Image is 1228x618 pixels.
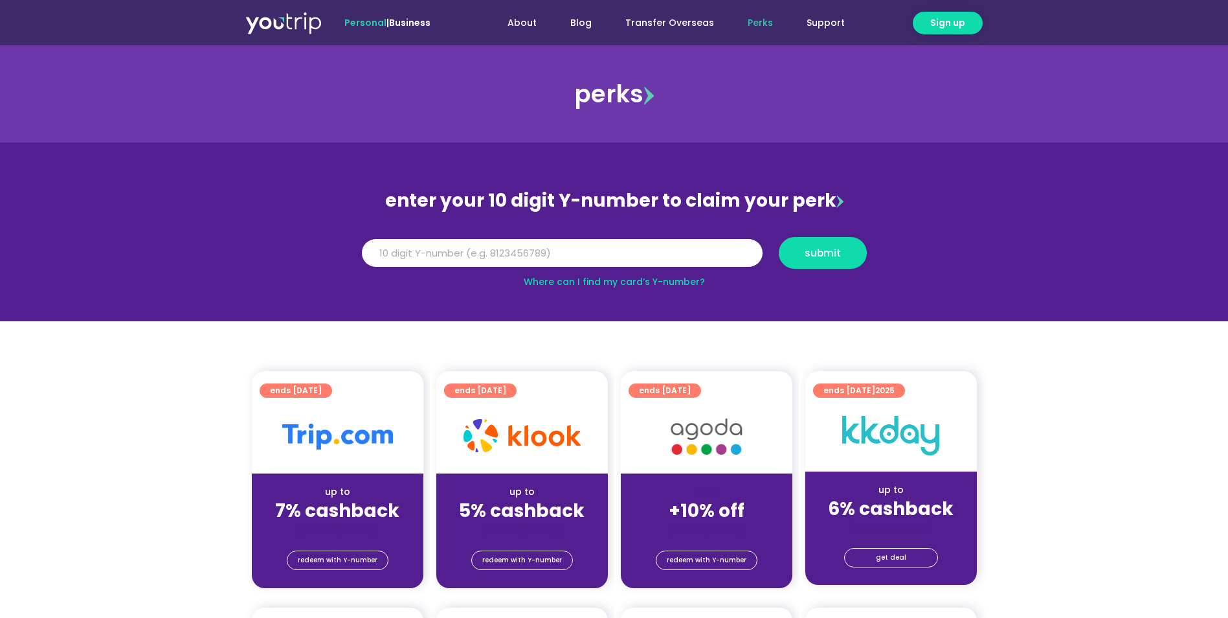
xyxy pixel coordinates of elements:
a: Sign up [913,12,983,34]
span: up to [695,485,719,498]
a: Perks [731,11,790,35]
a: Where can I find my card’s Y-number? [524,275,705,288]
a: About [491,11,553,35]
a: Business [389,16,430,29]
span: Personal [344,16,386,29]
div: up to [816,483,966,497]
span: submit [805,248,841,258]
button: submit [779,237,867,269]
span: ends [DATE] [454,383,506,398]
a: ends [DATE] [444,383,517,398]
span: | [344,16,430,29]
a: Transfer Overseas [608,11,731,35]
div: (for stays only) [816,521,966,534]
span: ends [DATE] [270,383,322,398]
strong: 7% cashback [275,498,399,523]
span: ends [DATE] [639,383,691,398]
span: redeem with Y-number [482,551,562,569]
strong: 5% cashback [459,498,585,523]
span: redeem with Y-number [298,551,377,569]
strong: +10% off [669,498,744,523]
a: Support [790,11,862,35]
div: enter your 10 digit Y-number to claim your perk [355,184,873,218]
div: (for stays only) [631,523,782,536]
nav: Menu [465,11,862,35]
a: ends [DATE] [260,383,332,398]
span: ends [DATE] [823,383,895,398]
a: ends [DATE] [629,383,701,398]
a: redeem with Y-number [656,551,757,570]
div: (for stays only) [262,523,413,536]
input: 10 digit Y-number (e.g. 8123456789) [362,239,763,268]
span: 2025 [875,385,895,396]
a: ends [DATE]2025 [813,383,905,398]
a: Blog [553,11,608,35]
div: up to [262,485,413,499]
span: redeem with Y-number [667,551,746,569]
div: (for stays only) [447,523,597,536]
strong: 6% cashback [828,496,954,521]
a: redeem with Y-number [471,551,573,570]
a: get deal [844,548,938,567]
span: get deal [876,549,906,567]
form: Y Number [362,237,867,279]
div: up to [447,485,597,499]
a: redeem with Y-number [287,551,388,570]
span: Sign up [930,16,965,30]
